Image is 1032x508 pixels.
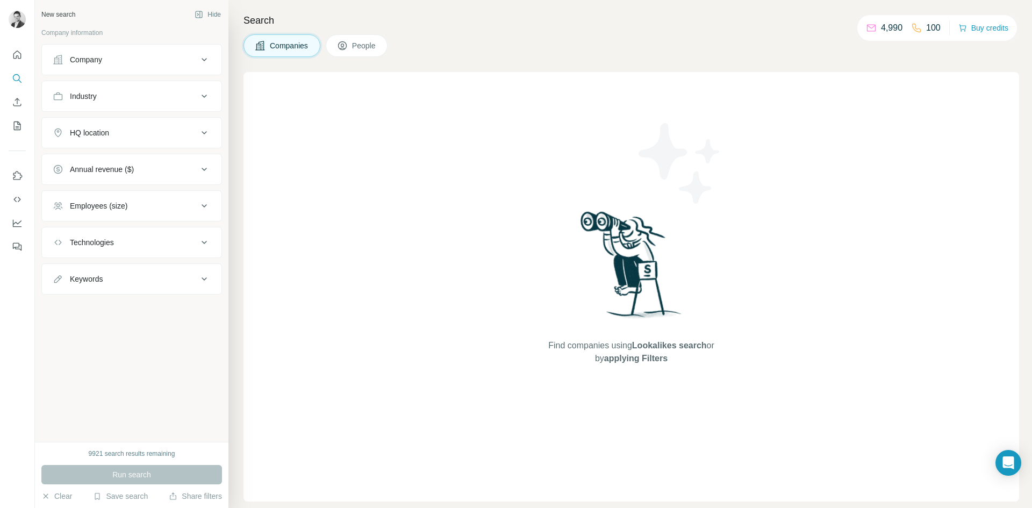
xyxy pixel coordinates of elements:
button: Hide [187,6,228,23]
span: Find companies using or by [545,339,717,365]
img: Avatar [9,11,26,28]
span: People [352,40,377,51]
button: Enrich CSV [9,92,26,112]
div: HQ location [70,127,109,138]
button: Company [42,47,221,73]
button: Search [9,69,26,88]
button: Employees (size) [42,193,221,219]
button: Quick start [9,45,26,65]
div: Employees (size) [70,201,127,211]
div: Open Intercom Messenger [995,450,1021,476]
div: Annual revenue ($) [70,164,134,175]
button: HQ location [42,120,221,146]
button: My lists [9,116,26,135]
button: Share filters [169,491,222,502]
button: Save search [93,491,148,502]
button: Feedback [9,237,26,256]
p: Company information [41,28,222,38]
div: 9921 search results remaining [89,449,175,459]
div: Company [70,54,102,65]
button: Dashboard [9,213,26,233]
button: Use Surfe API [9,190,26,209]
button: Use Surfe on LinkedIn [9,166,26,185]
div: Keywords [70,274,103,284]
button: Technologies [42,230,221,255]
span: Companies [270,40,309,51]
p: 100 [926,22,941,34]
div: New search [41,10,75,19]
span: Lookalikes search [632,341,707,350]
img: Surfe Illustration - Stars [632,115,728,212]
button: Industry [42,83,221,109]
button: Keywords [42,266,221,292]
button: Clear [41,491,72,502]
p: 4,990 [881,22,902,34]
button: Buy credits [958,20,1008,35]
h4: Search [243,13,1019,28]
div: Industry [70,91,97,102]
span: applying Filters [604,354,668,363]
img: Surfe Illustration - Woman searching with binoculars [576,209,687,328]
button: Annual revenue ($) [42,156,221,182]
div: Technologies [70,237,114,248]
